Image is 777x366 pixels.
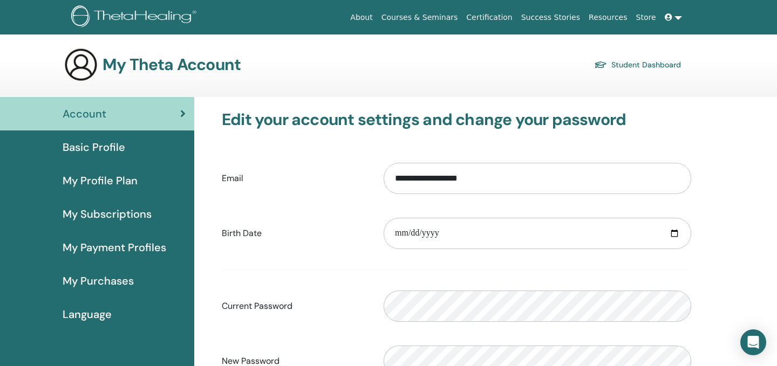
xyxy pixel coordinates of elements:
[377,8,462,27] a: Courses & Seminars
[63,106,106,122] span: Account
[740,329,766,355] div: Open Intercom Messenger
[63,306,112,322] span: Language
[64,47,98,82] img: generic-user-icon.jpg
[584,8,632,27] a: Resources
[71,5,200,30] img: logo.png
[63,239,166,255] span: My Payment Profiles
[63,172,138,189] span: My Profile Plan
[63,206,152,222] span: My Subscriptions
[214,223,376,244] label: Birth Date
[517,8,584,27] a: Success Stories
[103,55,241,74] h3: My Theta Account
[214,168,376,189] label: Email
[632,8,660,27] a: Store
[63,273,134,289] span: My Purchases
[214,296,376,316] label: Current Password
[462,8,516,27] a: Certification
[63,139,125,155] span: Basic Profile
[222,110,691,129] h3: Edit your account settings and change your password
[346,8,377,27] a: About
[594,57,681,72] a: Student Dashboard
[594,60,607,70] img: graduation-cap.svg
